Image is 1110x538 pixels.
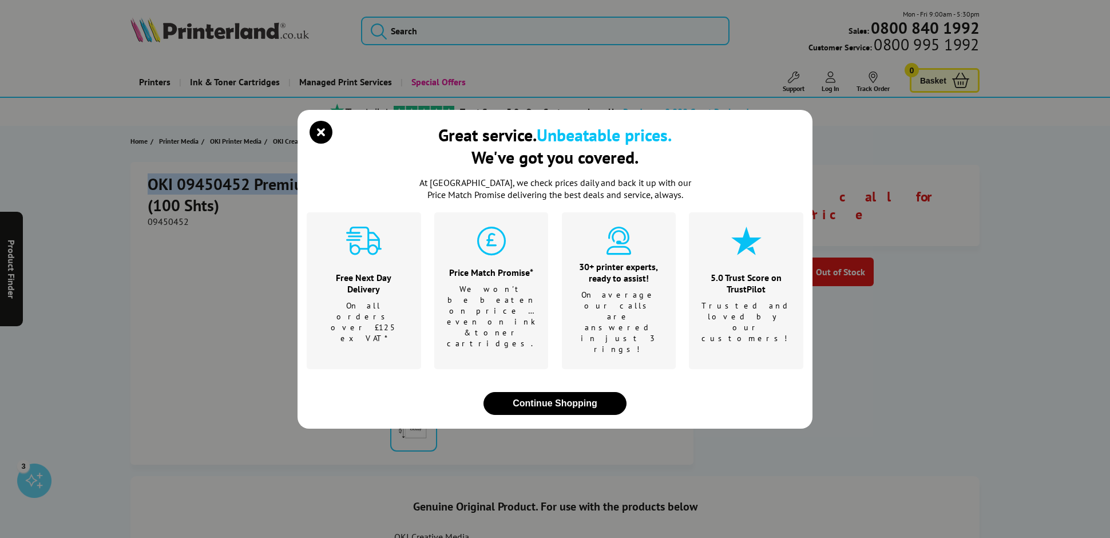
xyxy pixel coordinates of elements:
[321,272,407,295] div: Free Next Day Delivery
[537,124,672,146] b: Unbeatable prices.
[701,272,791,295] div: 5.0 Trust Score on TrustPilot
[447,267,536,278] div: Price Match Promise*
[576,261,662,284] div: 30+ printer experts, ready to assist!
[576,290,662,355] p: On average our calls are answered in just 3 rings!
[312,124,330,141] button: close modal
[438,124,672,168] div: Great service. We've got you covered.
[321,300,407,344] p: On all orders over £125 ex VAT*
[447,284,536,349] p: We won't be beaten on price …even on ink & toner cartridges.
[412,177,698,201] p: At [GEOGRAPHIC_DATA], we check prices daily and back it up with our Price Match Promise deliverin...
[701,300,791,344] p: Trusted and loved by our customers!
[483,392,627,415] button: close modal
